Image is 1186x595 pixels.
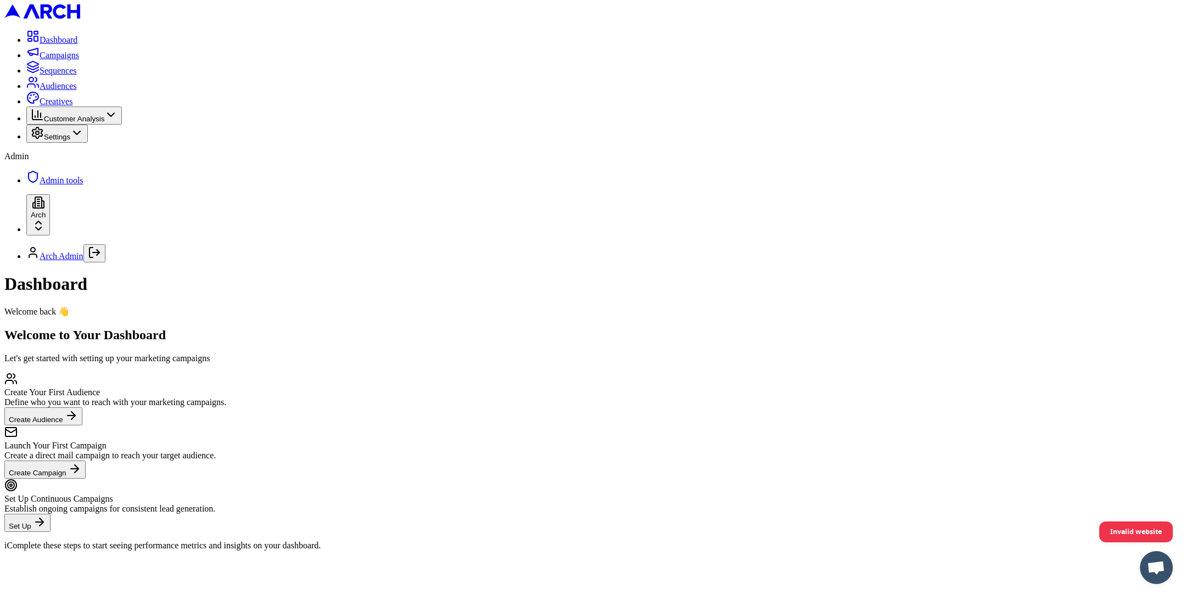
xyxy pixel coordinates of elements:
[44,115,104,123] span: Customer Analysis
[26,125,88,143] button: Settings
[40,97,72,106] span: Creatives
[4,274,1182,294] h1: Dashboard
[1110,522,1162,541] span: Invalid website
[44,133,70,141] span: Settings
[4,504,1182,514] div: Establish ongoing campaigns for consistent lead generation.
[4,441,1182,451] div: Launch Your First Campaign
[26,176,83,185] a: Admin tools
[4,353,1182,363] p: Let's get started with setting up your marketing campaigns
[40,35,77,44] span: Dashboard
[4,328,1182,343] h2: Welcome to Your Dashboard
[1140,551,1173,584] a: Open chat
[26,81,77,91] a: Audiences
[26,66,77,75] a: Sequences
[7,541,321,550] span: Complete these steps to start seeing performance metrics and insights on your dashboard.
[4,388,1182,397] div: Create Your First Audience
[26,194,50,235] button: Arch
[4,461,86,479] button: Create Campaign
[26,35,77,44] a: Dashboard
[4,514,51,532] button: Set Up
[40,176,83,185] span: Admin tools
[4,306,1182,317] div: Welcome back 👋
[4,541,7,550] span: i
[4,407,82,425] button: Create Audience
[26,97,72,106] a: Creatives
[26,50,79,60] a: Campaigns
[40,81,77,91] span: Audiences
[31,211,46,219] span: Arch
[4,494,1182,504] div: Set Up Continuous Campaigns
[40,251,83,261] a: Arch Admin
[4,451,1182,461] div: Create a direct mail campaign to reach your target audience.
[26,106,122,125] button: Customer Analysis
[40,50,79,60] span: Campaigns
[83,244,105,262] button: Log out
[40,66,77,75] span: Sequences
[4,151,1182,161] div: Admin
[4,397,1182,407] div: Define who you want to reach with your marketing campaigns.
